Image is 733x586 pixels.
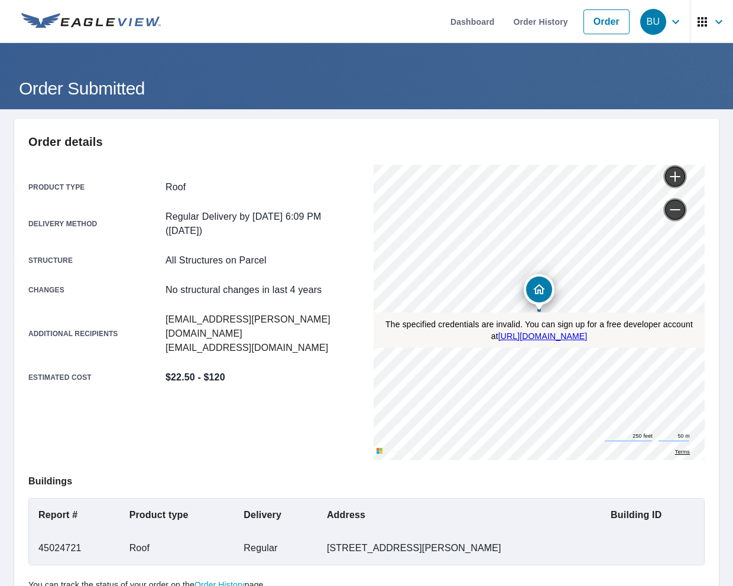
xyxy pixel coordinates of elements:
p: Additional recipients [28,312,161,355]
div: The specified credentials are invalid. You can sign up for a free developer account at [374,312,705,348]
div: The specified credentials are invalid. You can sign up for a free developer account at http://www... [374,312,705,348]
p: Buildings [28,460,705,498]
a: Current Level 17, Zoom In [663,165,687,188]
p: Roof [166,180,186,194]
th: Report # [29,499,120,532]
p: $22.50 - $120 [166,370,225,385]
p: All Structures on Parcel [166,253,267,268]
p: Changes [28,283,161,297]
div: Dropped pin, building 1, Residential property, 327 E 765 S Ivins, UT 84738 [524,274,554,311]
p: Delivery method [28,210,161,238]
td: [STREET_ADDRESS][PERSON_NAME] [317,532,601,565]
th: Building ID [601,499,704,532]
a: Current Level 17, Zoom Out [663,198,687,222]
p: [EMAIL_ADDRESS][DOMAIN_NAME] [166,341,359,355]
td: Regular [234,532,317,565]
p: Order details [28,133,705,151]
th: Address [317,499,601,532]
p: Regular Delivery by [DATE] 6:09 PM ([DATE]) [166,210,359,238]
th: Delivery [234,499,317,532]
td: 45024721 [29,532,120,565]
h1: Order Submitted [14,76,719,100]
a: Terms [675,448,690,456]
a: [URL][DOMAIN_NAME] [498,331,588,341]
th: Product type [120,499,235,532]
p: [EMAIL_ADDRESS][PERSON_NAME][DOMAIN_NAME] [166,312,359,341]
img: EV Logo [21,13,161,31]
p: No structural changes in last 4 years [166,283,322,297]
p: Estimated cost [28,370,161,385]
a: Order [583,9,630,34]
td: Roof [120,532,235,565]
p: Product type [28,180,161,194]
div: BU [640,9,666,35]
p: Structure [28,253,161,268]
